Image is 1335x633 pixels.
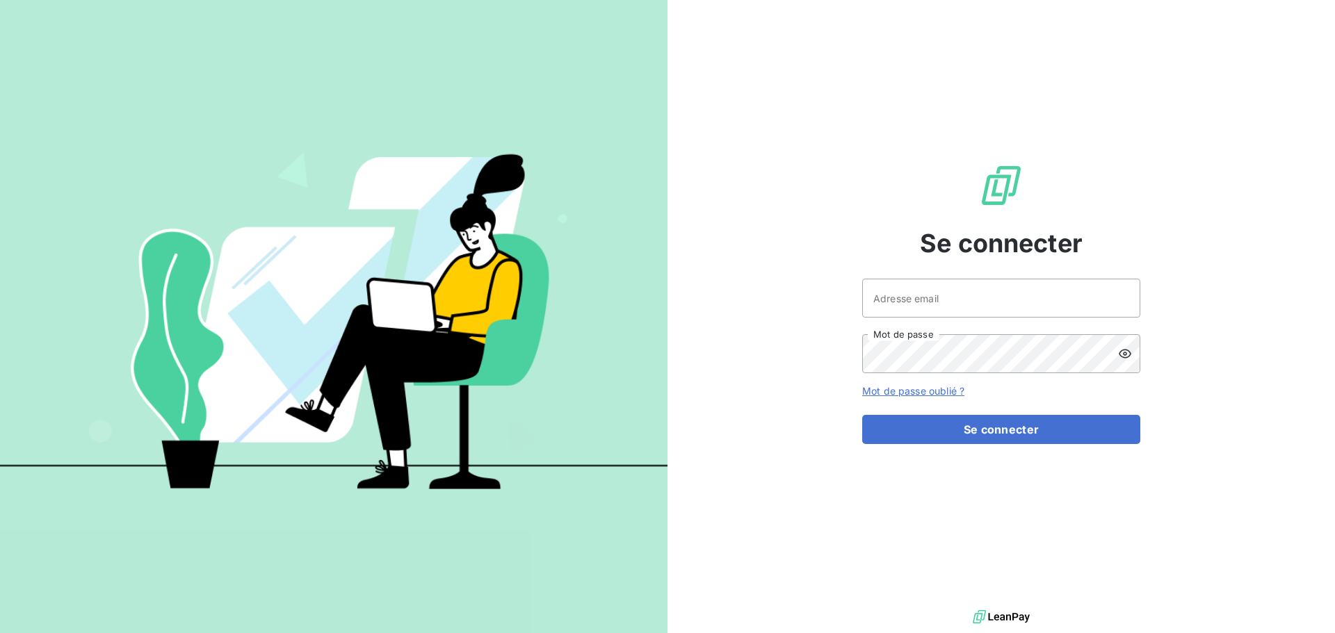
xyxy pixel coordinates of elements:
img: logo [973,607,1030,627]
button: Se connecter [862,415,1140,444]
img: Logo LeanPay [979,163,1023,208]
a: Mot de passe oublié ? [862,385,964,397]
input: placeholder [862,279,1140,318]
span: Se connecter [920,224,1083,262]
